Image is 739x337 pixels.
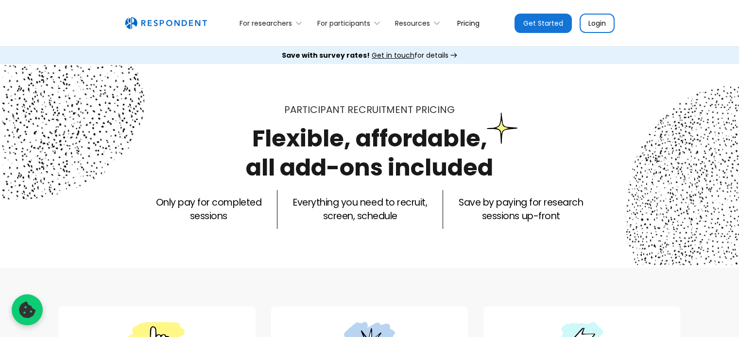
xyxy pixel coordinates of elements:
[449,12,487,34] a: Pricing
[125,17,207,30] img: Untitled UI logotext
[284,103,413,116] span: Participant recruitment
[395,18,430,28] div: Resources
[317,18,370,28] div: For participants
[156,196,261,223] p: Only pay for completed sessions
[372,50,414,60] span: Get in touch
[515,14,572,33] a: Get Started
[293,196,427,223] p: Everything you need to recruit, screen, schedule
[240,18,292,28] div: For researchers
[390,12,449,34] div: Resources
[246,122,493,184] h1: Flexible, affordable, all add-ons included
[580,14,615,33] a: Login
[282,50,370,60] strong: Save with survey rates!
[415,103,455,116] span: PRICING
[125,17,207,30] a: home
[282,50,448,60] div: for details
[459,196,583,223] p: Save by paying for research sessions up-front
[234,12,311,34] div: For researchers
[311,12,389,34] div: For participants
